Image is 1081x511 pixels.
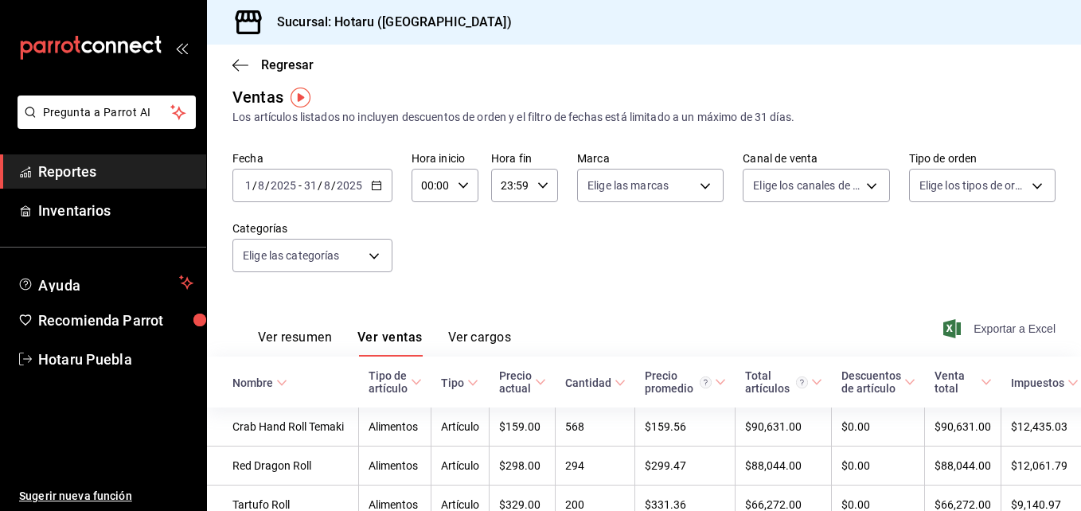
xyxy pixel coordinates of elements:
[244,179,252,192] input: --
[243,248,340,263] span: Elige las categorías
[753,177,860,193] span: Elige los canales de venta
[490,408,556,447] td: $159.00
[796,376,808,388] svg: El total artículos considera cambios de precios en los artículos así como costos adicionales por ...
[369,369,422,395] span: Tipo de artículo
[331,179,336,192] span: /
[232,223,392,234] label: Categorías
[946,319,1056,338] button: Exportar a Excel
[565,376,626,389] span: Cantidad
[38,349,193,370] span: Hotaru Puebla
[38,161,193,182] span: Reportes
[1011,376,1064,389] div: Impuestos
[19,488,193,505] span: Sugerir nueva función
[1011,376,1079,389] span: Impuestos
[745,369,808,395] div: Total artículos
[359,408,431,447] td: Alimentos
[635,408,736,447] td: $159.56
[232,153,392,164] label: Fecha
[935,369,992,395] span: Venta total
[207,408,359,447] td: Crab Hand Roll Temaki
[261,57,314,72] span: Regresar
[431,408,490,447] td: Artículo
[736,447,832,486] td: $88,044.00
[587,177,669,193] span: Elige las marcas
[323,179,331,192] input: --
[318,179,322,192] span: /
[336,179,363,192] input: ----
[841,369,915,395] span: Descuentos de artículo
[299,179,302,192] span: -
[919,177,1026,193] span: Elige los tipos de orden
[448,330,512,357] button: Ver cargos
[43,104,171,121] span: Pregunta a Parrot AI
[499,369,546,395] span: Precio actual
[736,408,832,447] td: $90,631.00
[38,310,193,331] span: Recomienda Parrot
[909,153,1056,164] label: Tipo de orden
[935,369,978,395] div: Venta total
[645,369,726,395] span: Precio promedio
[556,447,635,486] td: 294
[412,153,478,164] label: Hora inicio
[232,376,287,389] span: Nombre
[257,179,265,192] input: --
[491,153,558,164] label: Hora fin
[700,376,712,388] svg: Precio promedio = Total artículos / cantidad
[841,369,901,395] div: Descuentos de artículo
[38,200,193,221] span: Inventarios
[743,153,889,164] label: Canal de venta
[232,85,283,109] div: Ventas
[264,13,512,32] h3: Sucursal: Hotaru ([GEOGRAPHIC_DATA])
[441,376,478,389] span: Tipo
[357,330,423,357] button: Ver ventas
[635,447,736,486] td: $299.47
[258,330,332,357] button: Ver resumen
[565,376,611,389] div: Cantidad
[252,179,257,192] span: /
[431,447,490,486] td: Artículo
[38,273,173,292] span: Ayuda
[232,376,273,389] div: Nombre
[490,447,556,486] td: $298.00
[359,447,431,486] td: Alimentos
[11,115,196,132] a: Pregunta a Parrot AI
[745,369,822,395] span: Total artículos
[925,447,1001,486] td: $88,044.00
[18,96,196,129] button: Pregunta a Parrot AI
[265,179,270,192] span: /
[175,41,188,54] button: open_drawer_menu
[556,408,635,447] td: 568
[832,447,925,486] td: $0.00
[291,88,310,107] img: Tooltip marker
[232,57,314,72] button: Regresar
[207,447,359,486] td: Red Dragon Roll
[499,369,532,395] div: Precio actual
[303,179,318,192] input: --
[441,376,464,389] div: Tipo
[645,369,712,395] div: Precio promedio
[258,330,511,357] div: navigation tabs
[832,408,925,447] td: $0.00
[577,153,724,164] label: Marca
[232,109,1056,126] div: Los artículos listados no incluyen descuentos de orden y el filtro de fechas está limitado a un m...
[369,369,408,395] div: Tipo de artículo
[270,179,297,192] input: ----
[925,408,1001,447] td: $90,631.00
